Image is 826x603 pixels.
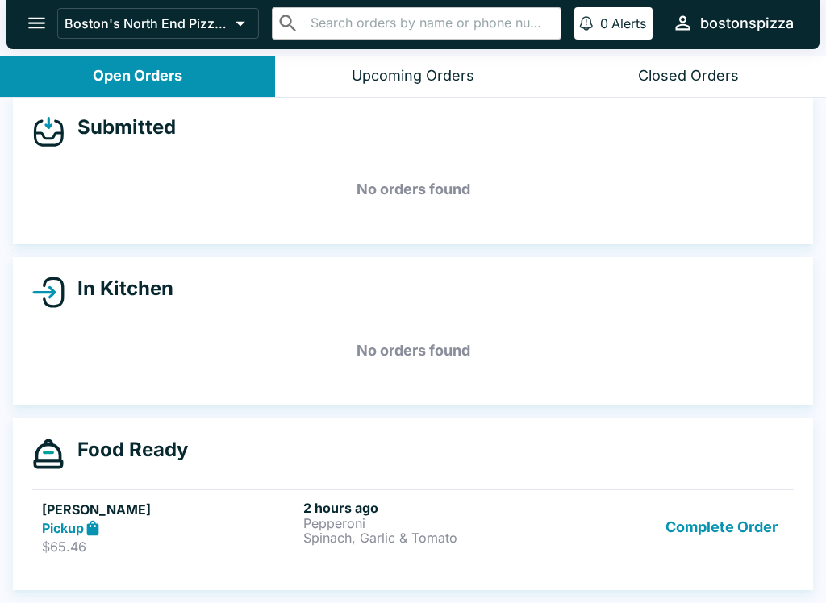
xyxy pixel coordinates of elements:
strong: Pickup [42,520,84,536]
div: Closed Orders [638,67,739,85]
p: Spinach, Garlic & Tomato [303,530,558,545]
h5: No orders found [32,160,794,218]
input: Search orders by name or phone number [306,12,554,35]
p: $65.46 [42,539,297,555]
div: bostonspizza [700,14,794,33]
button: bostonspizza [665,6,800,40]
button: Boston's North End Pizza Bakery [57,8,259,39]
div: Upcoming Orders [352,67,474,85]
button: Complete Order [659,500,784,555]
button: open drawer [16,2,57,44]
h5: [PERSON_NAME] [42,500,297,519]
h4: Submitted [65,115,176,139]
a: [PERSON_NAME]Pickup$65.462 hours agoPepperoniSpinach, Garlic & TomatoComplete Order [32,489,794,565]
h5: No orders found [32,322,794,380]
h4: In Kitchen [65,277,173,301]
p: Pepperoni [303,516,558,530]
p: 0 [600,15,608,31]
p: Boston's North End Pizza Bakery [65,15,229,31]
p: Alerts [611,15,646,31]
h6: 2 hours ago [303,500,558,516]
div: Open Orders [93,67,182,85]
h4: Food Ready [65,438,188,462]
